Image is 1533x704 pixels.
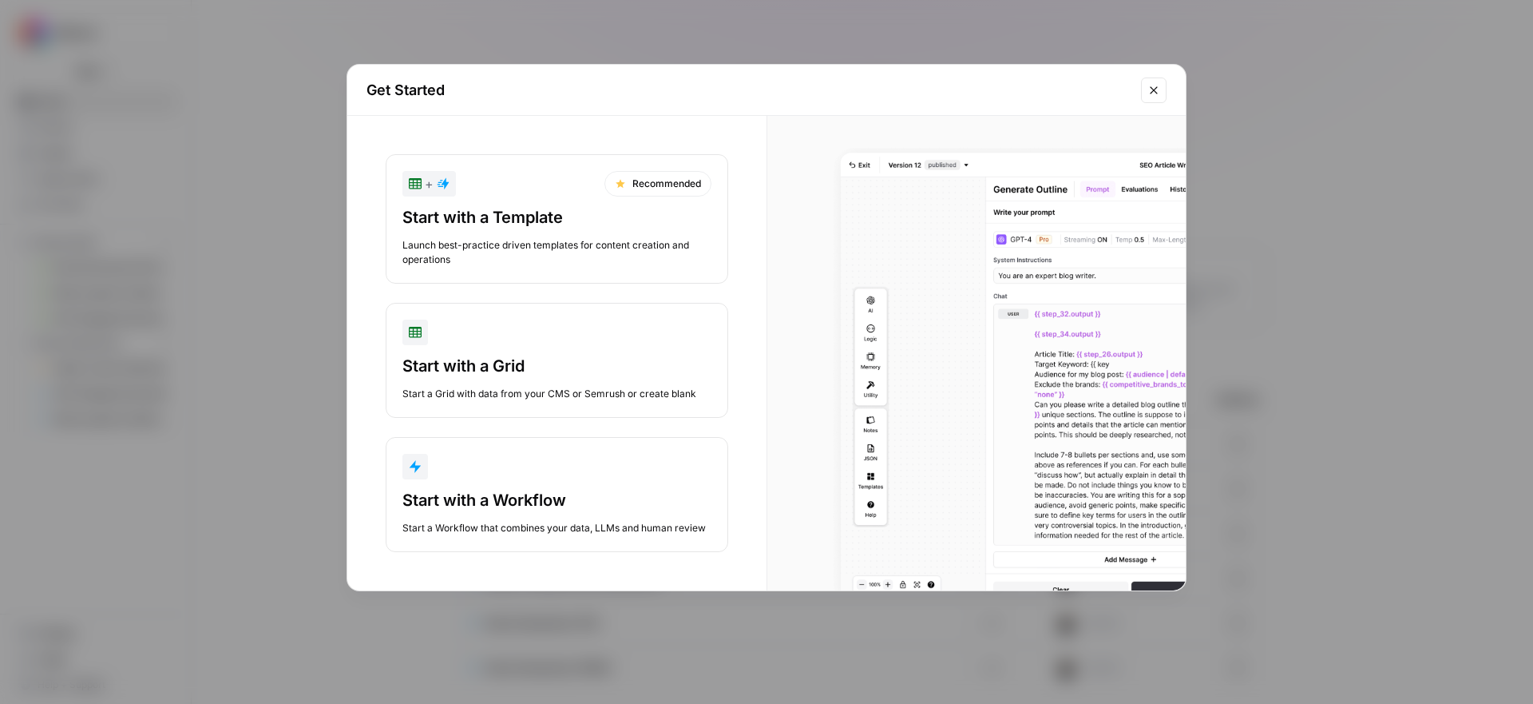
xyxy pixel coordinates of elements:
div: Launch best-practice driven templates for content creation and operations [402,238,711,267]
div: Start a Grid with data from your CMS or Semrush or create blank [402,387,711,401]
div: Start a Workflow that combines your data, LLMs and human review [402,521,711,535]
div: Start with a Workflow [402,489,711,511]
div: + [409,174,450,193]
button: +RecommendedStart with a TemplateLaunch best-practice driven templates for content creation and o... [386,154,728,284]
div: Start with a Grid [402,355,711,377]
button: Close modal [1141,78,1167,103]
div: Start with a Template [402,206,711,229]
div: Recommended [604,171,711,197]
button: Start with a WorkflowStart a Workflow that combines your data, LLMs and human review [386,437,728,552]
h2: Get Started [366,79,1131,101]
button: Start with a GridStart a Grid with data from your CMS or Semrush or create blank [386,303,728,418]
